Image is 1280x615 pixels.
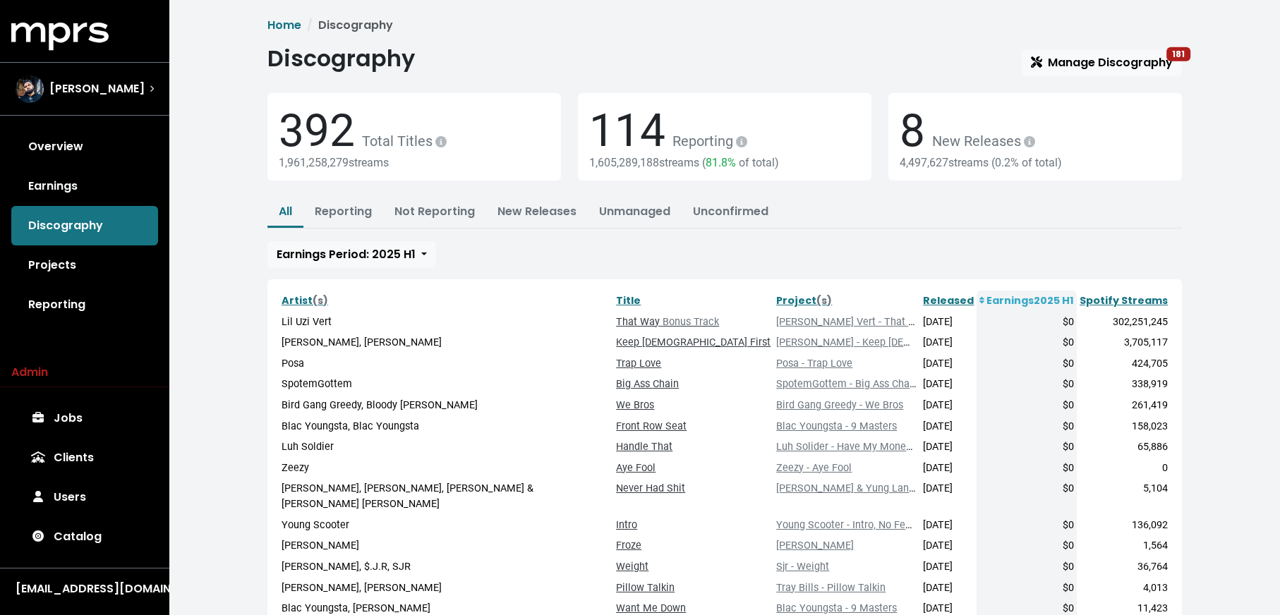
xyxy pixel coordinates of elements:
[979,538,1074,554] div: $0
[11,398,158,438] a: Jobs
[920,515,977,536] td: [DATE]
[1080,293,1168,307] a: Spotify Streams
[279,556,613,578] td: [PERSON_NAME], $.J.R, SJR
[995,156,1019,169] span: 0.2%
[920,556,977,578] td: [DATE]
[279,458,613,479] td: Zeezy
[616,602,686,614] a: Want Me Down
[1166,47,1190,61] span: 181
[776,358,852,370] a: Posa - Trap Love
[616,378,679,390] a: Big Ass Chain
[979,377,1074,392] div: $0
[776,561,829,573] a: Sjr - Weight
[16,75,44,103] img: The selected account / producer
[979,518,1074,533] div: $0
[11,580,158,598] button: [EMAIL_ADDRESS][DOMAIN_NAME]
[279,515,613,536] td: Young Scooter
[616,519,637,531] a: Intro
[1077,332,1171,353] td: 3,705,117
[279,578,613,599] td: [PERSON_NAME], [PERSON_NAME]
[315,203,372,219] a: Reporting
[616,420,687,432] a: Front Row Seat
[11,285,158,324] a: Reporting
[776,441,979,453] a: Luh Solider - Have My Money & Handle That
[920,353,977,375] td: [DATE]
[313,293,328,307] span: (s)
[1077,478,1171,514] td: 5,104
[11,477,158,517] a: Users
[776,519,934,531] a: Young Scooter - Intro, No Features
[279,104,355,157] span: 392
[279,437,613,458] td: Luh Soldier
[616,358,661,370] a: Trap Love
[693,203,768,219] a: Unconfirmed
[920,312,977,333] td: [DATE]
[920,374,977,395] td: [DATE]
[616,293,641,307] a: Title
[355,133,449,150] span: Total Titles
[49,80,145,97] span: [PERSON_NAME]
[616,441,672,453] a: Handle That
[660,316,719,328] span: Bonus Track
[979,481,1074,497] div: $0
[920,578,977,599] td: [DATE]
[1077,515,1171,536] td: 136,092
[279,374,613,395] td: SpotemGottem
[279,156,550,169] div: 1,961,258,279 streams
[599,203,670,219] a: Unmanaged
[920,535,977,556] td: [DATE]
[979,335,1074,351] div: $0
[979,559,1074,575] div: $0
[979,356,1074,372] div: $0
[923,293,974,307] a: Released
[1077,535,1171,556] td: 1,564
[1077,578,1171,599] td: 4,013
[776,482,1005,494] a: [PERSON_NAME] & Yung Lan - Case Dismissed LP
[979,461,1074,476] div: $0
[616,316,719,328] a: That Way Bonus Track
[979,398,1074,413] div: $0
[920,478,977,514] td: [DATE]
[11,28,109,44] a: mprs logo
[279,535,613,556] td: [PERSON_NAME]
[1077,556,1171,578] td: 36,764
[394,203,475,219] a: Not Reporting
[279,395,613,416] td: Bird Gang Greedy, Bloody [PERSON_NAME]
[1077,353,1171,375] td: 424,705
[1077,416,1171,437] td: 158,023
[920,458,977,479] td: [DATE]
[816,293,832,307] span: (s)
[616,582,675,594] a: Pillow Talkin
[977,291,1077,312] th: Earnings 2025 H1
[11,438,158,477] a: Clients
[776,420,897,432] a: Blac Youngsta - 9 Masters
[776,540,854,552] a: [PERSON_NAME]
[277,246,416,262] span: Earnings Period: 2025 H1
[776,602,897,614] a: Blac Youngsta - 9 Masters
[11,245,158,285] a: Projects
[589,156,860,169] div: 1,605,289,188 streams ( of total)
[301,17,393,34] li: Discography
[900,156,1171,169] div: 4,497,627 streams ( of total)
[776,399,903,411] a: Bird Gang Greedy - We Bros
[979,315,1074,330] div: $0
[279,478,613,514] td: [PERSON_NAME], [PERSON_NAME], [PERSON_NAME] & [PERSON_NAME] [PERSON_NAME]
[776,378,918,390] a: SpotemGottem - Big Ass Chain
[279,203,292,219] a: All
[279,416,613,437] td: Blac Youngsta, Blac Youngsta
[979,419,1074,434] div: $0
[616,336,771,348] a: Keep [DEMOGRAPHIC_DATA] First
[616,561,648,573] a: Weight
[776,316,928,328] a: [PERSON_NAME] Vert - That Way
[1022,49,1182,76] a: Manage Discography181
[706,156,736,169] span: 81.8%
[589,104,665,157] span: 114
[282,293,328,307] a: Artist(s)
[1077,374,1171,395] td: 338,919
[279,312,613,333] td: Lil Uzi Vert
[1031,54,1173,71] span: Manage Discography
[776,582,886,594] a: Tray Bills - Pillow Talkin
[979,580,1074,596] div: $0
[1077,395,1171,416] td: 261,419
[279,332,613,353] td: [PERSON_NAME], [PERSON_NAME]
